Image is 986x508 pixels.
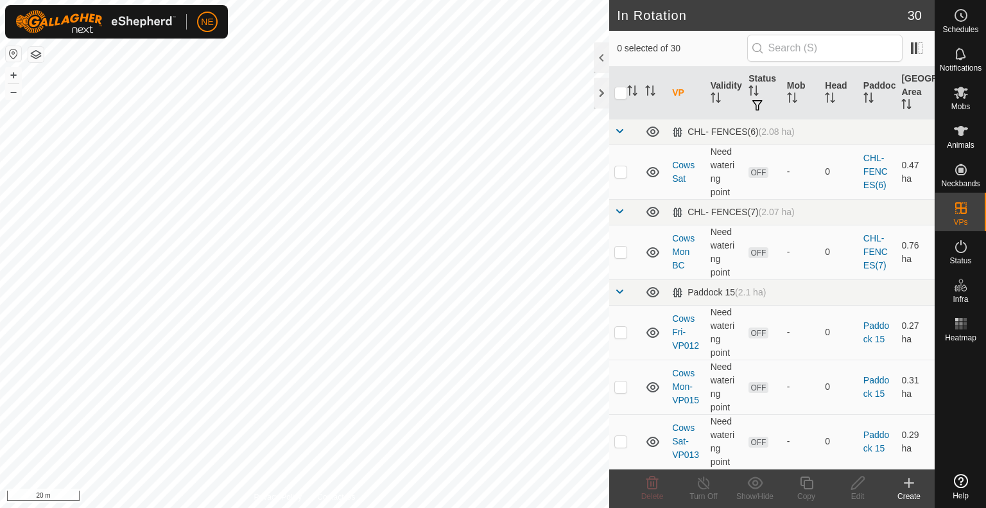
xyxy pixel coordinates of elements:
[953,492,969,500] span: Help
[759,207,795,217] span: (2.07 ha)
[949,257,971,265] span: Status
[820,414,858,469] td: 0
[782,67,820,119] th: Mob
[863,375,889,399] a: Paddock 15
[743,67,782,119] th: Status
[672,127,795,137] div: CHL- FENCES(6)
[863,153,888,190] a: CHL- FENCES(6)
[254,491,302,503] a: Privacy Policy
[787,435,815,448] div: -
[201,15,213,29] span: NE
[896,360,935,414] td: 0.31 ha
[6,84,21,100] button: –
[748,247,768,258] span: OFF
[627,87,637,98] p-sorticon: Activate to sort
[863,430,889,453] a: Paddock 15
[667,67,705,119] th: VP
[747,35,903,62] input: Search (S)
[896,67,935,119] th: [GEOGRAPHIC_DATA] Area
[705,305,744,360] td: Need watering point
[901,101,912,111] p-sorticon: Activate to sort
[748,382,768,393] span: OFF
[705,414,744,469] td: Need watering point
[15,10,176,33] img: Gallagher Logo
[940,64,982,72] span: Notifications
[672,313,699,351] a: Cows Fri-VP012
[672,207,795,218] div: CHL- FENCES(7)
[863,320,889,344] a: Paddock 15
[953,295,968,303] span: Infra
[645,87,655,98] p-sorticon: Activate to sort
[748,437,768,448] span: OFF
[858,67,897,119] th: Paddock
[942,26,978,33] span: Schedules
[825,94,835,105] p-sorticon: Activate to sort
[863,94,874,105] p-sorticon: Activate to sort
[641,492,664,501] span: Delete
[820,360,858,414] td: 0
[820,225,858,279] td: 0
[705,225,744,279] td: Need watering point
[748,328,768,338] span: OFF
[672,287,766,298] div: Paddock 15
[951,103,970,110] span: Mobs
[787,380,815,394] div: -
[896,225,935,279] td: 0.76 ha
[908,6,922,25] span: 30
[820,145,858,199] td: 0
[863,233,888,270] a: CHL- FENCES(7)
[787,94,797,105] p-sorticon: Activate to sort
[711,94,721,105] p-sorticon: Activate to sort
[6,67,21,83] button: +
[832,491,883,502] div: Edit
[672,160,695,184] a: Cows Sat
[705,67,744,119] th: Validity
[748,87,759,98] p-sorticon: Activate to sort
[896,305,935,360] td: 0.27 ha
[896,145,935,199] td: 0.47 ha
[672,233,695,270] a: Cows Mon BC
[6,46,21,62] button: Reset Map
[787,165,815,179] div: -
[787,245,815,259] div: -
[781,491,832,502] div: Copy
[705,360,744,414] td: Need watering point
[735,287,766,297] span: (2.1 ha)
[935,469,986,505] a: Help
[678,491,729,502] div: Turn Off
[953,218,967,226] span: VPs
[28,47,44,62] button: Map Layers
[945,334,976,342] span: Heatmap
[947,141,974,149] span: Animals
[787,326,815,339] div: -
[941,180,980,188] span: Neckbands
[672,368,699,405] a: Cows Mon-VP015
[820,67,858,119] th: Head
[748,167,768,178] span: OFF
[705,145,744,199] td: Need watering point
[617,42,747,55] span: 0 selected of 30
[820,305,858,360] td: 0
[896,414,935,469] td: 0.29 ha
[317,491,355,503] a: Contact Us
[672,423,699,460] a: Cows Sat-VP013
[883,491,935,502] div: Create
[759,127,795,137] span: (2.08 ha)
[729,491,781,502] div: Show/Hide
[617,8,908,23] h2: In Rotation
